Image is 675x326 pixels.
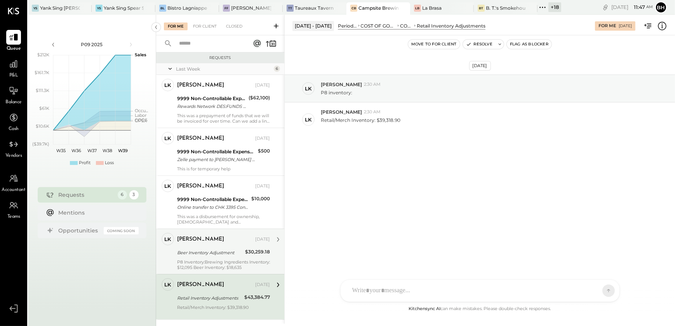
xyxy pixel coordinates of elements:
[71,148,81,153] text: W36
[321,117,400,130] p: Retail/Merch Inventory: $39,318.90
[177,95,246,102] div: 9999 Non-Controllable Expenses:Other Income and Expenses:To Be Classified P&L
[223,5,230,12] div: FF
[177,113,270,124] div: This was a prepayment of funds that we will be invoiced for over time. Can we add a line to the b...
[189,23,221,30] div: For Client
[422,5,442,11] div: La Brasa
[177,102,246,110] div: Rewards Network DES:FUNDS ID:386 Rewards Network DES:FUNDS ID:38624-030176553 INDN:CAMPSITE BREWI...
[59,209,135,217] div: Mentions
[177,148,256,156] div: 9999 Non-Controllable Expenses:Other Income and Expenses:To Be Classified P&L
[231,5,271,11] div: [PERSON_NAME], LLC
[40,5,80,11] div: Yank Sing [PERSON_NAME][GEOGRAPHIC_DATA]
[255,236,270,243] div: [DATE]
[0,30,27,52] a: Queue
[160,55,280,61] div: Requests
[59,191,114,199] div: Requests
[104,227,139,234] div: Coming Soon
[37,52,49,57] text: $212K
[321,81,362,88] span: [PERSON_NAME]
[321,89,352,96] p: P8 inventory:
[338,23,357,29] div: Period P&L
[7,213,20,220] span: Teams
[408,40,460,49] button: Move to for client
[5,99,22,106] span: Balance
[0,110,27,133] a: Cash
[177,196,249,203] div: 9999 Non-Controllable Expenses:Other Income and Expenses:To Be Classified P&L
[56,148,66,153] text: W35
[244,293,270,301] div: $43,384.77
[292,21,334,31] div: [DATE] - [DATE]
[32,5,39,12] div: YS
[9,126,19,133] span: Cash
[135,108,148,113] text: Occu...
[222,23,246,30] div: Closed
[177,294,242,302] div: Retail Inventory Adjustments
[96,5,103,12] div: YS
[177,166,270,172] div: This is for temporary help
[255,183,270,189] div: [DATE]
[177,249,243,257] div: Beer Inventory Adjustment
[59,227,100,234] div: Opportunities
[469,61,491,71] div: [DATE]
[287,5,294,12] div: TT
[59,41,125,48] div: P09 2025
[350,5,357,12] div: CB
[177,156,256,163] div: Zelle payment to [PERSON_NAME] Co [PERSON_NAME] payment to [PERSON_NAME] Conf# irvi4nh1t
[129,190,139,199] div: 3
[9,72,18,79] span: P&L
[36,123,49,129] text: $10.6K
[135,52,146,57] text: Sales
[414,5,421,12] div: LB
[251,195,270,203] div: $10,000
[167,5,207,11] div: Bistro Lagniappe
[619,23,632,29] div: [DATE]
[165,135,171,142] div: LK
[602,3,609,11] div: copy link
[255,135,270,142] div: [DATE]
[598,23,616,29] div: For Me
[0,57,27,79] a: P&L
[295,5,334,11] div: Taureaux Tavern
[165,81,171,89] div: LK
[611,3,653,11] div: [DATE]
[400,23,413,29] div: COGS Retail
[463,40,496,49] button: Resolve
[0,171,27,194] a: Accountant
[249,94,270,102] div: ($62,100)
[118,148,128,153] text: W39
[177,182,224,190] div: [PERSON_NAME]
[135,118,147,123] text: OPEX
[321,109,362,115] span: [PERSON_NAME]
[364,109,381,115] span: 2:30 AM
[177,135,224,142] div: [PERSON_NAME]
[245,248,270,256] div: $30,259.18
[177,259,270,270] div: P8 Inventory:Brewing Ingredients Inventory: $12,095 Beer Inventory: $18,635
[0,83,27,106] a: Balance
[7,45,21,52] span: Queue
[305,116,312,123] div: LK
[177,305,270,316] div: Retail/Merch Inventory: $39,318.90
[103,148,112,153] text: W38
[274,66,280,72] div: 6
[165,236,171,243] div: LK
[32,141,49,147] text: ($39.7K)
[2,187,26,194] span: Accountant
[255,82,270,88] div: [DATE]
[79,160,90,166] div: Profit
[486,5,526,11] div: B. T.'s Smokehouse
[135,113,146,118] text: Labor
[164,23,188,30] div: For Me
[159,5,166,12] div: BL
[177,81,224,89] div: [PERSON_NAME]
[105,160,114,166] div: Loss
[655,1,667,14] button: Bh
[255,282,270,288] div: [DATE]
[364,81,381,88] span: 2:30 AM
[478,5,485,12] div: BT
[417,23,485,29] div: Retail Inventory Adjustments
[507,40,551,49] button: Flag as Blocker
[305,85,312,92] div: LK
[177,203,249,211] div: Online transfer to CHK 3395 Conf Online transfer to CHK 3395 Confirmation# a5xigkbnj; [GEOGRAPHIC...
[0,198,27,220] a: Teams
[358,5,398,11] div: Campsite Brewing
[5,153,22,160] span: Vendors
